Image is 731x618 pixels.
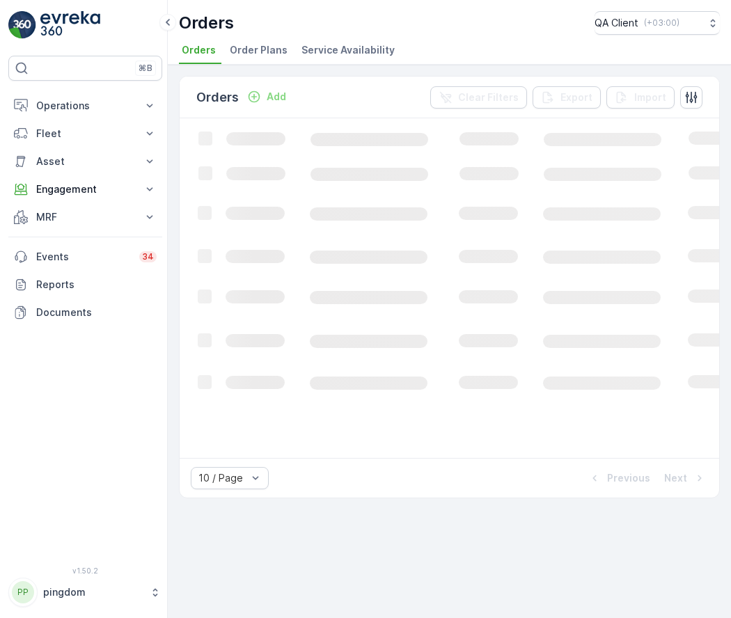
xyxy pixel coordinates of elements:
p: MRF [36,210,134,224]
img: logo_light-DOdMpM7g.png [40,11,100,39]
button: Previous [586,470,652,486]
p: Orders [196,88,239,107]
span: Orders [182,43,216,57]
p: Asset [36,154,134,168]
p: Reports [36,278,157,292]
span: v 1.50.2 [8,566,162,575]
button: QA Client(+03:00) [595,11,720,35]
p: Previous [607,471,650,485]
button: Export [533,86,601,109]
p: ( +03:00 ) [644,17,679,29]
p: Fleet [36,127,134,141]
a: Reports [8,271,162,299]
p: Orders [179,12,234,34]
button: Next [663,470,708,486]
p: Engagement [36,182,134,196]
button: PPpingdom [8,578,162,607]
span: Order Plans [230,43,288,57]
button: Fleet [8,120,162,148]
button: Engagement [8,175,162,203]
p: Operations [36,99,134,113]
button: Import [606,86,675,109]
button: Add [242,88,292,105]
div: PP [12,581,34,603]
span: Service Availability [301,43,395,57]
img: logo [8,11,36,39]
button: Clear Filters [430,86,527,109]
p: Export [560,90,592,104]
a: Documents [8,299,162,326]
p: Next [664,471,687,485]
p: Clear Filters [458,90,519,104]
a: Events34 [8,243,162,271]
p: pingdom [43,585,143,599]
p: QA Client [595,16,638,30]
p: Add [267,90,286,104]
p: 34 [142,251,154,262]
p: Import [634,90,666,104]
button: Asset [8,148,162,175]
button: Operations [8,92,162,120]
p: ⌘B [139,63,152,74]
button: MRF [8,203,162,231]
p: Documents [36,306,157,319]
p: Events [36,250,131,264]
